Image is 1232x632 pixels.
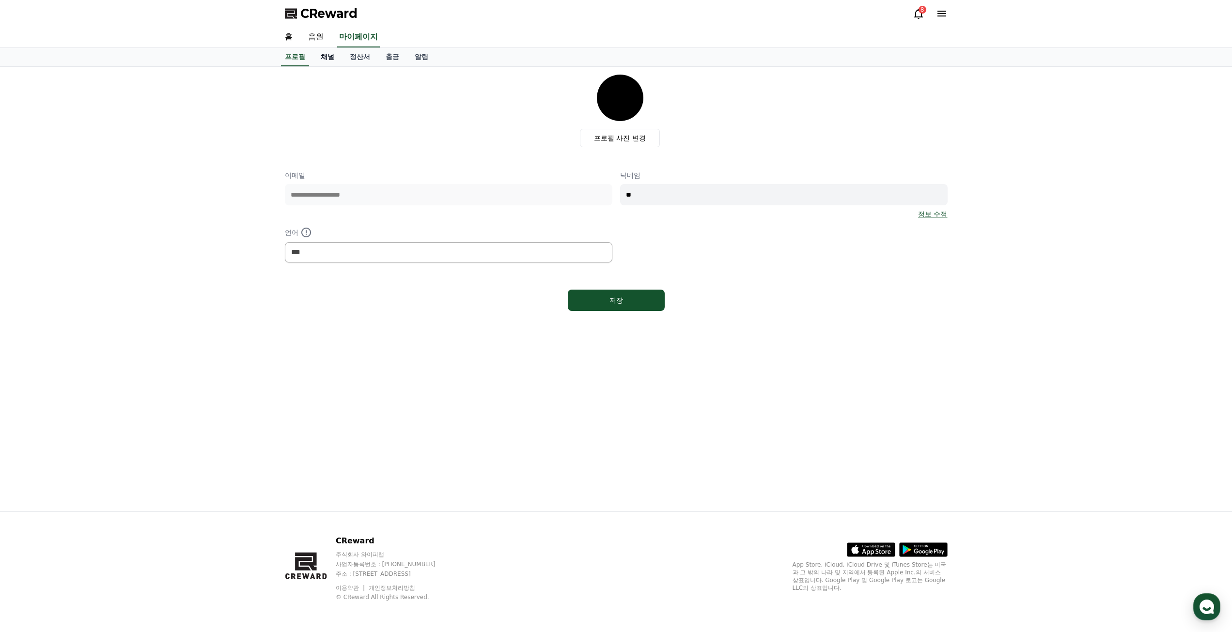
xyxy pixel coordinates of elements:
p: 주식회사 와이피랩 [336,551,454,558]
a: CReward [285,6,358,21]
p: 주소 : [STREET_ADDRESS] [336,570,454,578]
span: CReward [300,6,358,21]
a: 홈 [3,307,64,331]
label: 프로필 사진 변경 [580,129,660,147]
span: 대화 [89,322,100,330]
a: 대화 [64,307,125,331]
a: 이용약관 [336,585,366,591]
p: 사업자등록번호 : [PHONE_NUMBER] [336,560,454,568]
p: 닉네임 [620,170,948,180]
a: 정산서 [342,48,378,66]
p: App Store, iCloud, iCloud Drive 및 iTunes Store는 미국과 그 밖의 나라 및 지역에서 등록된 Apple Inc.의 서비스 상표입니다. Goo... [793,561,948,592]
a: 음원 [300,27,331,47]
div: 저장 [587,295,645,305]
a: 설정 [125,307,186,331]
p: 언어 [285,227,612,238]
a: 프로필 [281,48,309,66]
p: © CReward All Rights Reserved. [336,593,454,601]
a: 8 [913,8,924,19]
button: 저장 [568,290,665,311]
a: 알림 [407,48,436,66]
span: 홈 [31,322,36,329]
span: 설정 [150,322,161,329]
a: 출금 [378,48,407,66]
a: 마이페이지 [337,27,380,47]
div: 8 [919,6,926,14]
a: 채널 [313,48,342,66]
a: 정보 수정 [918,209,947,219]
p: CReward [336,535,454,547]
img: profile_image [597,75,643,121]
a: 개인정보처리방침 [369,585,415,591]
a: 홈 [277,27,300,47]
p: 이메일 [285,170,612,180]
